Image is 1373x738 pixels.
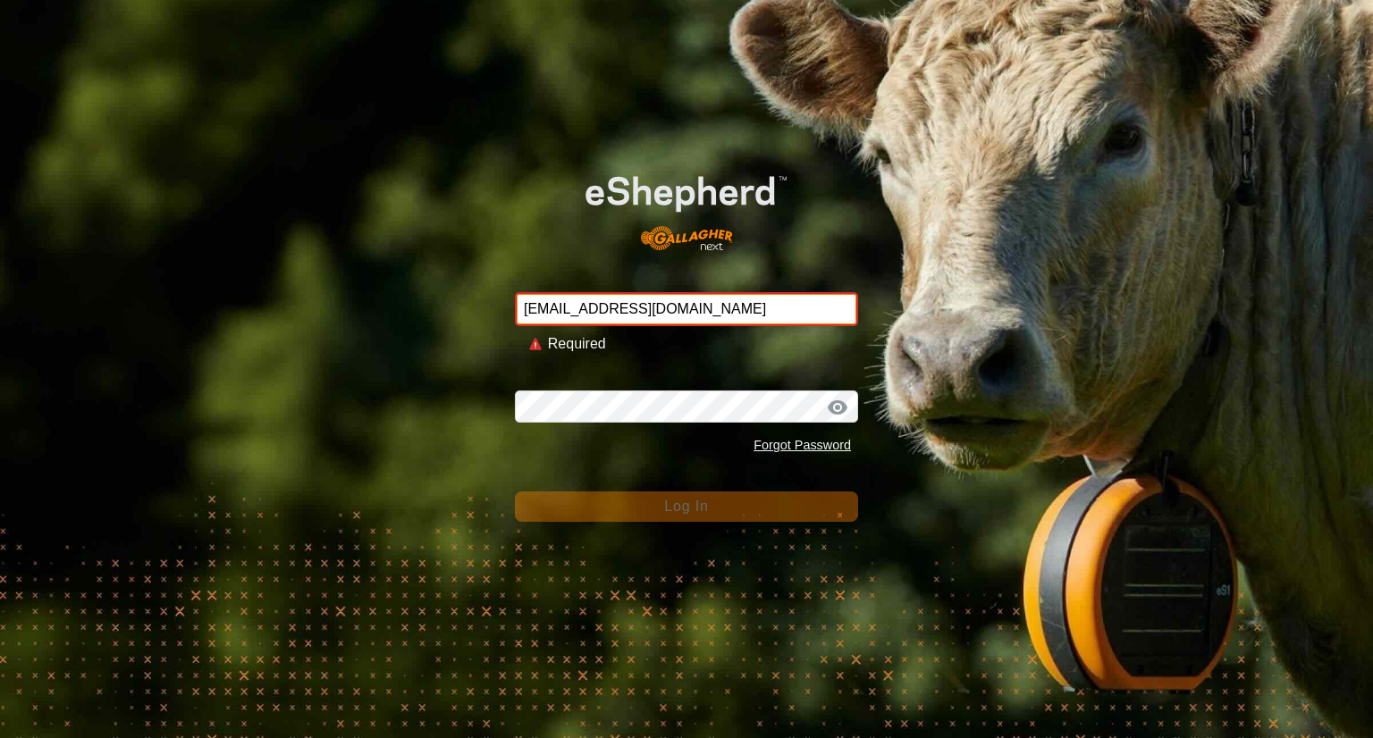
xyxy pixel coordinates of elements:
[548,333,844,355] div: Required
[754,438,851,452] a: Forgot Password
[515,491,858,522] button: Log In
[515,292,858,326] input: Email Address
[664,499,708,514] span: Log In
[549,147,823,264] img: E-shepherd Logo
